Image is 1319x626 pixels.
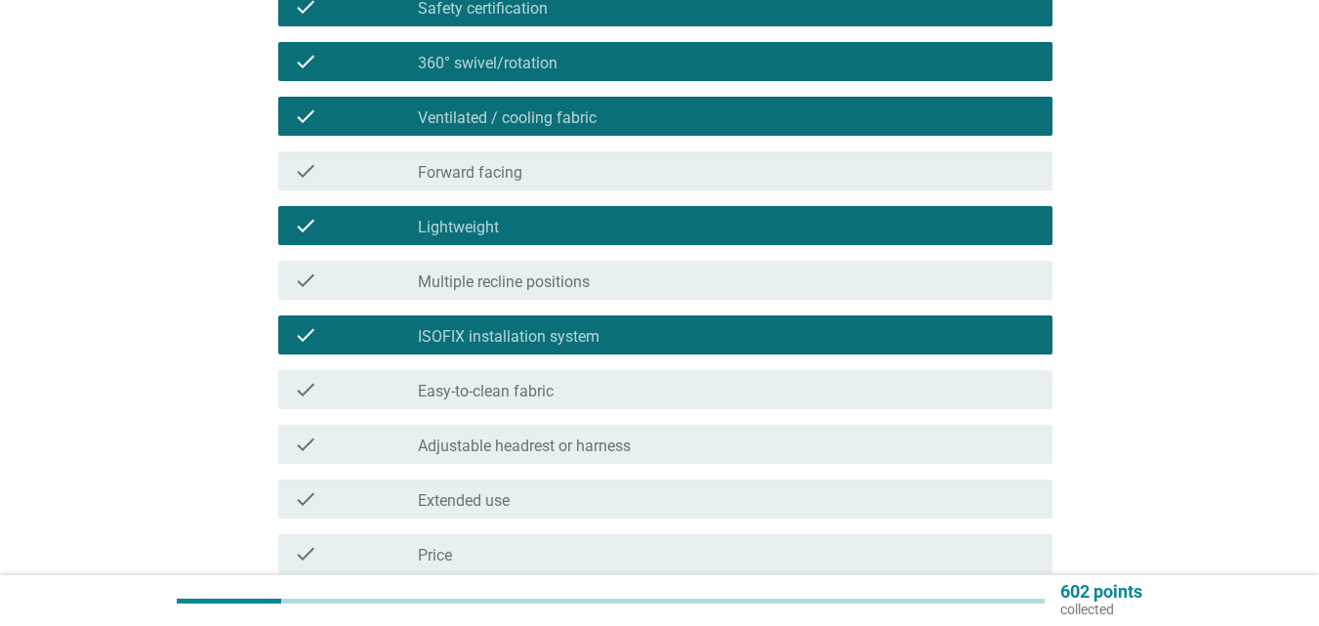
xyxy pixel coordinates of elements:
i: check [294,50,317,73]
p: 602 points [1060,583,1142,601]
label: Lightweight [418,218,499,237]
label: Price [418,546,452,565]
i: check [294,214,317,237]
i: check [294,323,317,347]
i: check [294,378,317,401]
i: check [294,104,317,128]
label: Extended use [418,491,510,511]
p: collected [1060,601,1142,618]
i: check [294,433,317,456]
i: check [294,487,317,511]
label: Easy-to-clean fabric [418,382,554,401]
label: 360° swivel/rotation [418,54,557,73]
label: Ventilated / cooling fabric [418,108,597,128]
label: Adjustable headrest or harness [418,437,631,456]
i: check [294,269,317,292]
label: Forward facing [418,163,522,183]
i: check [294,542,317,565]
i: check [294,159,317,183]
label: ISOFIX installation system [418,327,599,347]
label: Multiple recline positions [418,272,590,292]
